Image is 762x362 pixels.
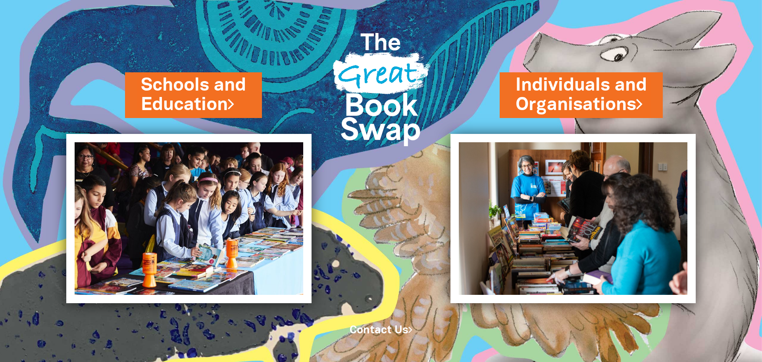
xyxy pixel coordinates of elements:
[516,73,647,117] a: Individuals andOrganisations
[350,325,412,335] a: Contact Us
[450,134,696,303] img: Individuals and Organisations
[66,134,312,303] img: Schools and Education
[323,10,439,163] img: Great Bookswap logo
[141,73,246,117] a: Schools andEducation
